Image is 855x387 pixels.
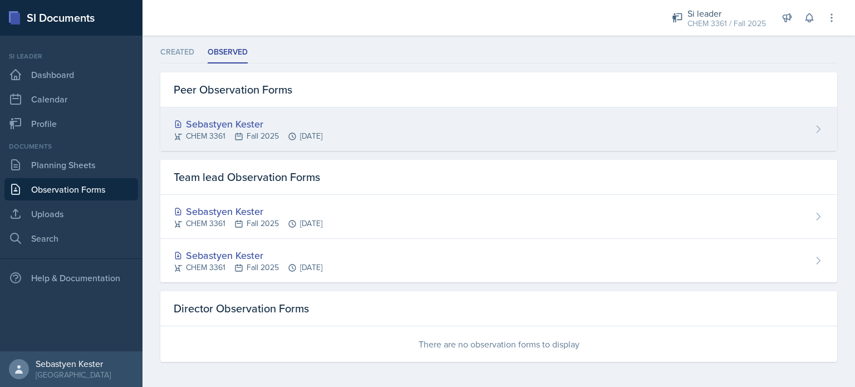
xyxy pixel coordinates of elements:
a: Dashboard [4,63,138,86]
a: Observation Forms [4,178,138,200]
div: CHEM 3361 Fall 2025 [DATE] [174,218,322,229]
li: Observed [208,42,248,63]
a: Uploads [4,203,138,225]
a: Calendar [4,88,138,110]
div: Si leader [4,51,138,61]
div: Director Observation Forms [160,291,837,326]
div: Peer Observation Forms [160,72,837,107]
a: Sebastyen Kester CHEM 3361Fall 2025[DATE] [160,195,837,239]
div: Sebastyen Kester [174,116,322,131]
div: Documents [4,141,138,151]
div: Sebastyen Kester [174,248,322,263]
li: Created [160,42,194,63]
div: Sebastyen Kester [174,204,322,219]
a: Sebastyen Kester CHEM 3361Fall 2025[DATE] [160,107,837,151]
div: Sebastyen Kester [36,358,111,369]
div: Team lead Observation Forms [160,160,837,195]
a: Profile [4,112,138,135]
div: Help & Documentation [4,267,138,289]
a: Planning Sheets [4,154,138,176]
div: Si leader [687,7,766,20]
a: Sebastyen Kester CHEM 3361Fall 2025[DATE] [160,239,837,282]
div: CHEM 3361 Fall 2025 [DATE] [174,262,322,273]
a: Search [4,227,138,249]
div: CHEM 3361 / Fall 2025 [687,18,766,30]
div: CHEM 3361 Fall 2025 [DATE] [174,130,322,142]
div: [GEOGRAPHIC_DATA] [36,369,111,380]
div: There are no observation forms to display [160,326,837,362]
